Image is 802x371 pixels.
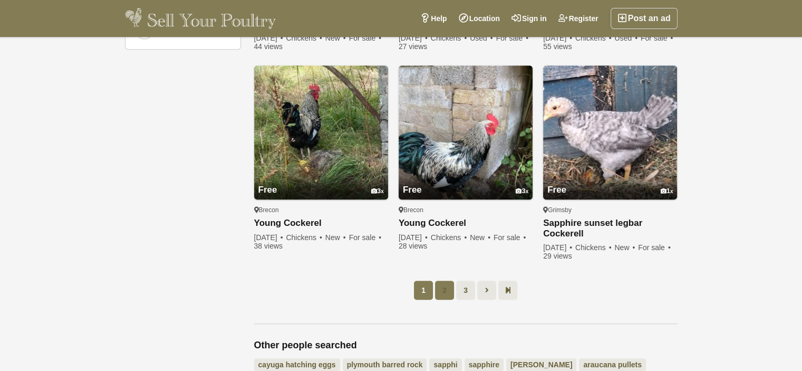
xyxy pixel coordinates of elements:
a: Location [453,8,506,29]
h2: Other people searched [254,340,678,351]
div: 3 [371,187,384,195]
span: New [614,243,636,252]
a: sapphire [465,358,504,371]
span: Chickens [431,233,468,242]
a: Sapphire sunset legbar Cockerell [543,218,677,239]
span: 38 views [254,242,283,250]
span: 27 views [399,42,427,51]
span: New [325,233,347,242]
div: 1 [661,187,673,195]
span: [DATE] [399,233,429,242]
span: 28 views [399,242,427,250]
a: Register [553,8,604,29]
img: Young Cockerel [399,65,533,199]
span: 1 [414,281,433,300]
span: For sale [494,233,527,242]
div: Grimsby [543,206,677,214]
span: 55 views [543,42,572,51]
a: 3 [456,281,475,300]
a: Free 3 [399,165,533,199]
a: cayuga hatching eggs [254,358,340,371]
a: Young Cockerel [399,218,533,229]
div: Brecon [254,206,388,214]
a: Young Cockerel [254,218,388,229]
span: [DATE] [543,34,573,42]
span: 44 views [254,42,283,51]
img: Young Cockerel [254,65,388,199]
span: For sale [641,34,674,42]
span: [DATE] [254,34,284,42]
span: For sale [349,233,382,242]
span: Chickens [286,233,323,242]
span: Free [258,185,277,195]
span: Chickens [575,243,613,252]
span: New [325,34,347,42]
a: sapphi [429,358,461,371]
span: For sale [496,34,529,42]
span: Free [403,185,422,195]
span: 29 views [543,252,572,260]
a: Help [414,8,452,29]
img: Sapphire sunset legbar Cockerell [543,65,677,199]
div: Brecon [399,206,533,214]
span: For sale [349,34,382,42]
a: araucana pullets [579,358,646,371]
span: Used [470,34,494,42]
a: plymouth barred rock [343,358,427,371]
span: [DATE] [254,233,284,242]
span: Used [614,34,639,42]
a: [PERSON_NAME] [506,358,576,371]
a: 2 [435,281,454,300]
span: New [470,233,491,242]
span: [DATE] [543,243,573,252]
a: Post an ad [611,8,678,29]
a: Sign in [506,8,553,29]
span: [DATE] [399,34,429,42]
span: For sale [638,243,671,252]
a: Free 1 [543,165,677,199]
a: Free 3 [254,165,388,199]
div: 3 [516,187,528,195]
span: Chickens [286,34,323,42]
span: Chickens [575,34,613,42]
span: Free [547,185,566,195]
span: Chickens [431,34,468,42]
img: Sell Your Poultry [125,8,276,29]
